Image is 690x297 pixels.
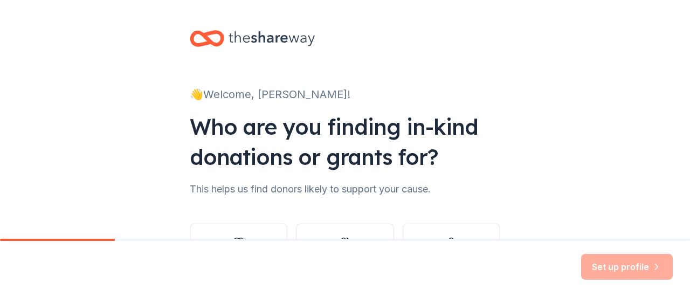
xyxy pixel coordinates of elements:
[190,181,500,198] div: This helps us find donors likely to support your cause.
[190,224,287,275] button: Nonprofit
[190,86,500,103] div: 👋 Welcome, [PERSON_NAME]!
[190,112,500,172] div: Who are you finding in-kind donations or grants for?
[296,224,394,275] button: Other group
[403,224,500,275] button: Individual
